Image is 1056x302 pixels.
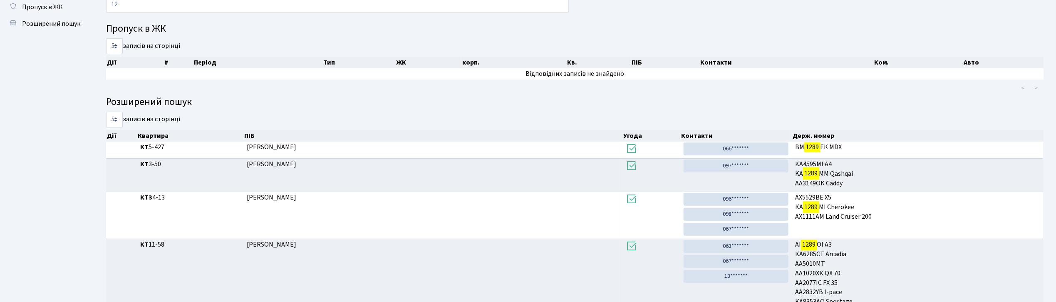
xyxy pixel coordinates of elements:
[243,130,623,142] th: ПІБ
[247,240,296,249] span: [PERSON_NAME]
[395,57,461,68] th: ЖК
[247,160,296,169] span: [PERSON_NAME]
[106,112,123,127] select: записів на сторінці
[137,130,243,142] th: Квартира
[795,193,1040,222] span: АХ5529ВЕ X5 КА МІ Cherokee АХ1111АМ Land Cruiser 200
[247,193,296,202] span: [PERSON_NAME]
[140,193,240,202] span: 4-13
[631,57,699,68] th: ПІБ
[322,57,395,68] th: Тип
[106,57,164,68] th: Дії
[22,19,80,28] span: Розширений пошук
[700,57,873,68] th: Контакти
[792,130,1044,142] th: Держ. номер
[795,160,1040,188] span: KA4595MI A4 KA MM Qashqai AA3149OK Caddy
[164,57,193,68] th: #
[140,160,149,169] b: КТ
[795,142,1040,152] span: ВМ ЕК MDX
[22,2,63,12] span: Пропуск в ЖК
[804,141,820,153] mark: 1289
[106,130,137,142] th: Дії
[140,142,149,152] b: КТ
[106,96,1044,108] h4: Розширений пошук
[963,57,1052,68] th: Авто
[106,68,1044,80] td: Відповідних записів не знайдено
[106,38,180,54] label: записів на сторінці
[801,239,817,250] mark: 1289
[803,201,819,213] mark: 1289
[193,57,322,68] th: Період
[140,193,152,202] b: КТ3
[140,240,149,249] b: КТ
[140,240,240,250] span: 11-58
[567,57,631,68] th: Кв.
[140,142,240,152] span: 5-427
[873,57,963,68] th: Ком.
[681,130,792,142] th: Контакти
[461,57,567,68] th: корп.
[247,142,296,152] span: [PERSON_NAME]
[4,15,87,32] a: Розширений пошук
[140,160,240,169] span: 3-50
[803,167,819,179] mark: 1289
[623,130,681,142] th: Угода
[106,23,1044,35] h4: Пропуск в ЖК
[106,112,180,127] label: записів на сторінці
[106,38,123,54] select: записів на сторінці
